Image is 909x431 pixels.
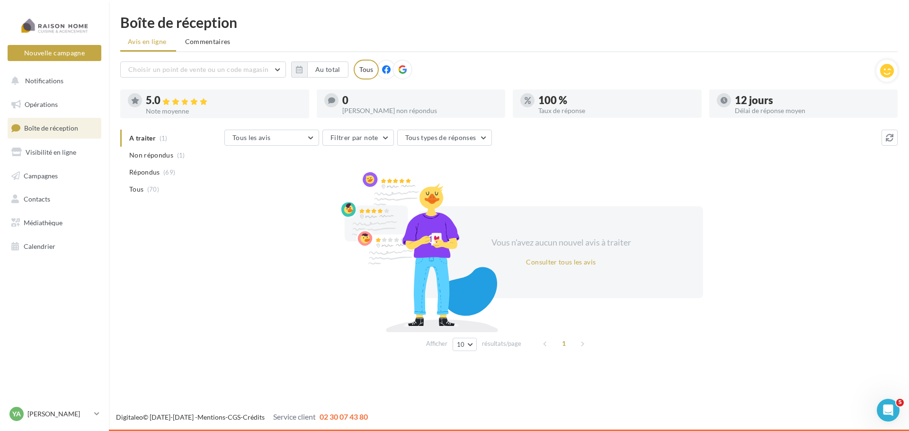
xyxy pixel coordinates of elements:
div: 100 % [538,95,694,106]
a: Crédits [243,413,265,421]
span: Choisir un point de vente ou un code magasin [128,65,268,73]
button: Tous types de réponses [397,130,492,146]
a: Visibilité en ligne [6,142,103,162]
span: Tous les avis [232,133,271,141]
span: Visibilité en ligne [26,148,76,156]
span: Service client [273,412,316,421]
span: Campagnes [24,171,58,179]
span: 10 [457,341,465,348]
span: (1) [177,151,185,159]
span: Opérations [25,100,58,108]
span: Médiathèque [24,219,62,227]
div: 5.0 [146,95,302,106]
button: Choisir un point de vente ou un code magasin [120,62,286,78]
span: Tous types de réponses [405,133,476,141]
button: Au total [307,62,348,78]
p: [PERSON_NAME] [27,409,90,419]
a: Boîte de réception [6,118,103,138]
span: Calendrier [24,242,55,250]
span: Contacts [24,195,50,203]
div: 0 [342,95,498,106]
span: Afficher [426,339,447,348]
div: Délai de réponse moyen [735,107,891,114]
div: Vous n'avez aucun nouvel avis à traiter [480,237,642,249]
a: Mentions [197,413,225,421]
span: © [DATE]-[DATE] - - - [116,413,368,421]
span: Tous [129,185,143,194]
button: 10 [453,338,477,351]
span: Répondus [129,167,160,177]
span: 5 [896,399,904,406]
span: 1 [556,336,571,351]
span: résultats/page [482,339,521,348]
a: CGS [228,413,241,421]
span: (70) [147,185,159,193]
a: Médiathèque [6,213,103,233]
span: Non répondus [129,150,173,160]
button: Nouvelle campagne [8,45,101,61]
div: Boîte de réception [120,15,898,29]
a: YA [PERSON_NAME] [8,405,101,423]
div: 12 jours [735,95,891,106]
div: [PERSON_NAME] non répondus [342,107,498,114]
button: Tous les avis [224,130,319,146]
div: Tous [354,60,379,79]
button: Au total [291,62,348,78]
div: Taux de réponse [538,107,694,114]
iframe: Intercom live chat [877,399,900,422]
button: Consulter tous les avis [522,256,599,268]
span: Boîte de réception [24,124,78,132]
a: Calendrier [6,237,103,256]
button: Notifications [6,71,99,91]
span: Commentaires [185,37,231,46]
span: 02 30 07 43 80 [320,412,368,421]
div: Note moyenne [146,108,302,114]
a: Campagnes [6,166,103,186]
button: Filtrer par note [322,130,394,146]
span: (69) [163,168,175,176]
span: Notifications [25,77,63,85]
a: Opérations [6,95,103,114]
span: YA [12,409,21,419]
a: Contacts [6,189,103,209]
a: Digitaleo [116,413,143,421]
